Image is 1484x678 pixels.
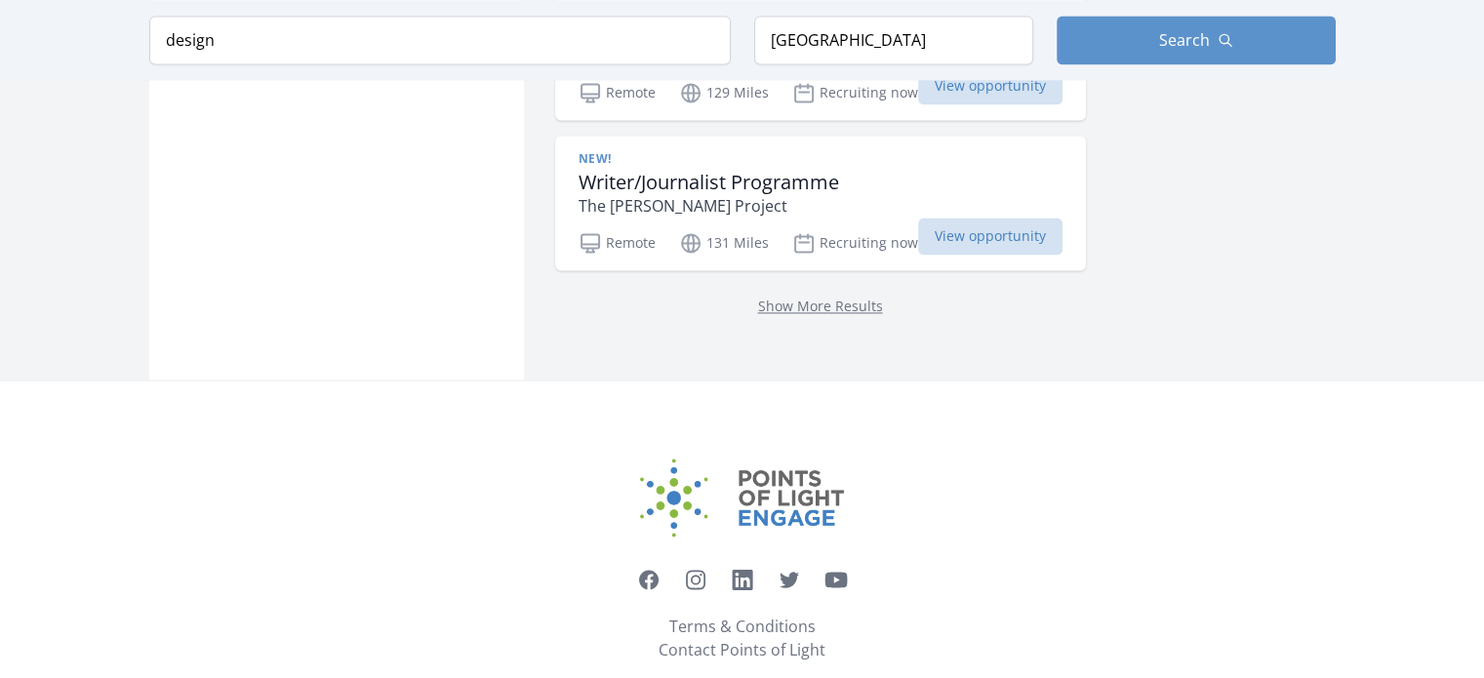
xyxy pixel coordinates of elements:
[754,16,1033,64] input: Location
[149,16,731,64] input: Keyword
[918,67,1063,104] span: View opportunity
[669,615,816,638] a: Terms & Conditions
[659,638,825,661] a: Contact Points of Light
[792,81,918,104] p: Recruiting now
[579,171,839,194] h3: Writer/Journalist Programme
[792,231,918,255] p: Recruiting now
[918,218,1063,255] span: View opportunity
[579,231,656,255] p: Remote
[679,81,769,104] p: 129 Miles
[640,459,845,537] img: Points of Light Engage
[555,136,1086,270] a: New! Writer/Journalist Programme The [PERSON_NAME] Project Remote 131 Miles Recruiting now View o...
[679,231,769,255] p: 131 Miles
[1159,28,1210,52] span: Search
[579,151,612,167] span: New!
[1057,16,1336,64] button: Search
[758,297,883,315] a: Show More Results
[579,81,656,104] p: Remote
[579,194,839,218] p: The [PERSON_NAME] Project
